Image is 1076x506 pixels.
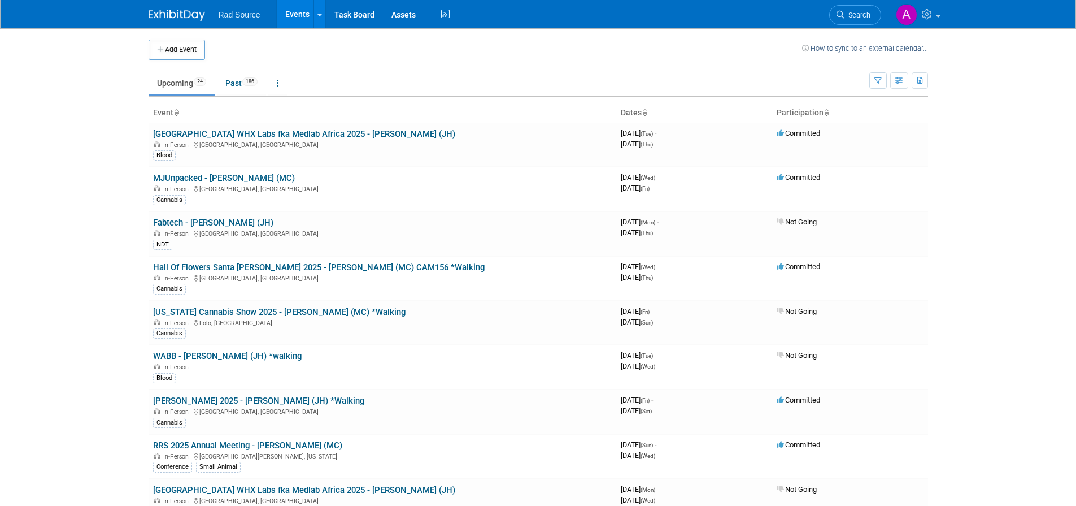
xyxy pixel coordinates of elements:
[621,228,653,237] span: [DATE]
[153,218,273,228] a: Fabtech - [PERSON_NAME] (JH)
[777,396,820,404] span: Committed
[641,275,653,281] span: (Thu)
[844,11,870,19] span: Search
[153,140,612,149] div: [GEOGRAPHIC_DATA], [GEOGRAPHIC_DATA]
[824,108,829,117] a: Sort by Participation Type
[621,406,652,415] span: [DATE]
[154,364,160,369] img: In-Person Event
[641,453,655,459] span: (Wed)
[173,108,179,117] a: Sort by Event Name
[153,195,186,205] div: Cannabis
[621,362,655,370] span: [DATE]
[163,453,192,460] span: In-Person
[621,273,653,282] span: [DATE]
[153,328,186,339] div: Cannabis
[651,396,653,404] span: -
[153,184,612,193] div: [GEOGRAPHIC_DATA], [GEOGRAPHIC_DATA]
[163,364,192,371] span: In-Person
[641,175,655,181] span: (Wed)
[242,77,258,86] span: 186
[153,496,612,505] div: [GEOGRAPHIC_DATA], [GEOGRAPHIC_DATA]
[641,364,655,370] span: (Wed)
[163,498,192,505] span: In-Person
[641,141,653,148] span: (Thu)
[829,5,881,25] a: Search
[153,284,186,294] div: Cannabis
[153,451,612,460] div: [GEOGRAPHIC_DATA][PERSON_NAME], [US_STATE]
[641,309,650,315] span: (Fri)
[154,453,160,459] img: In-Person Event
[153,228,612,237] div: [GEOGRAPHIC_DATA], [GEOGRAPHIC_DATA]
[153,262,485,273] a: Hall Of Flowers Santa [PERSON_NAME] 2025 - [PERSON_NAME] (MC) CAM156 *Walking
[153,396,364,406] a: [PERSON_NAME] 2025 - [PERSON_NAME] (JH) *Walking
[163,275,192,282] span: In-Person
[621,396,653,404] span: [DATE]
[621,318,653,326] span: [DATE]
[153,418,186,428] div: Cannabis
[641,319,653,326] span: (Sun)
[154,275,160,280] img: In-Person Event
[657,173,659,181] span: -
[616,103,772,123] th: Dates
[153,440,342,451] a: RRS 2025 Annual Meeting - [PERSON_NAME] (MC)
[153,318,612,327] div: Lolo, [GEOGRAPHIC_DATA]
[196,462,241,472] div: Small Animal
[621,140,653,148] span: [DATE]
[777,307,817,315] span: Not Going
[641,185,650,192] span: (Fri)
[655,351,656,360] span: -
[149,40,205,60] button: Add Event
[163,230,192,237] span: In-Person
[153,273,612,282] div: [GEOGRAPHIC_DATA], [GEOGRAPHIC_DATA]
[777,218,817,226] span: Not Going
[641,264,655,270] span: (Wed)
[621,351,656,360] span: [DATE]
[641,230,653,236] span: (Thu)
[154,230,160,236] img: In-Person Event
[621,485,659,494] span: [DATE]
[154,141,160,147] img: In-Person Event
[621,440,656,449] span: [DATE]
[154,319,160,325] img: In-Person Event
[657,262,659,271] span: -
[777,262,820,271] span: Committed
[153,307,406,317] a: [US_STATE] Cannabis Show 2025 - [PERSON_NAME] (MC) *Walking
[777,173,820,181] span: Committed
[163,319,192,327] span: In-Person
[655,440,656,449] span: -
[651,307,653,315] span: -
[219,10,260,19] span: Rad Source
[896,4,917,25] img: Armando Arellano
[621,184,650,192] span: [DATE]
[641,498,655,504] span: (Wed)
[772,103,928,123] th: Participation
[641,219,655,226] span: (Mon)
[163,141,192,149] span: In-Person
[149,103,616,123] th: Event
[641,131,653,137] span: (Tue)
[217,72,266,94] a: Past186
[149,72,215,94] a: Upcoming24
[777,440,820,449] span: Committed
[149,10,205,21] img: ExhibitDay
[153,173,295,183] a: MJUnpacked - [PERSON_NAME] (MC)
[153,462,192,472] div: Conference
[153,373,176,383] div: Blood
[153,150,176,161] div: Blood
[621,262,659,271] span: [DATE]
[657,485,659,494] span: -
[641,397,650,404] span: (Fri)
[154,408,160,414] img: In-Person Event
[163,408,192,416] span: In-Person
[777,485,817,494] span: Not Going
[153,240,172,250] div: NDT
[621,307,653,315] span: [DATE]
[153,129,455,139] a: [GEOGRAPHIC_DATA] WHX Labs fka Medlab Africa 2025 - [PERSON_NAME] (JH)
[657,218,659,226] span: -
[777,351,817,360] span: Not Going
[641,353,653,359] span: (Tue)
[153,485,455,495] a: [GEOGRAPHIC_DATA] WHX Labs fka Medlab Africa 2025 - [PERSON_NAME] (JH)
[621,218,659,226] span: [DATE]
[621,496,655,504] span: [DATE]
[642,108,647,117] a: Sort by Start Date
